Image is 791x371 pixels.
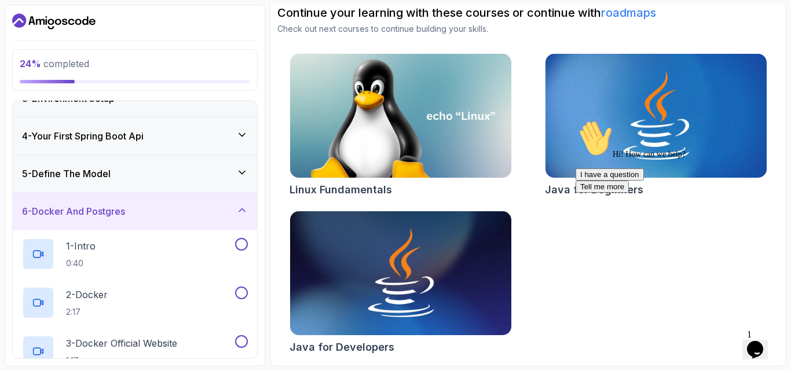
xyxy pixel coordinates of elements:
[22,167,111,181] h3: 5 - Define The Model
[742,325,779,359] iframe: chat widget
[5,5,213,78] div: 👋Hi! How can we help?I have a questionTell me more
[22,286,248,319] button: 2-Docker2:17
[20,58,89,69] span: completed
[66,288,108,302] p: 2 - Docker
[66,355,177,366] p: 1:17
[12,12,96,31] a: Dashboard
[290,182,392,198] h2: Linux Fundamentals
[66,306,108,318] p: 2:17
[290,211,511,335] img: Java for Developers card
[13,193,257,230] button: 6-Docker And Postgres
[22,204,125,218] h3: 6 - Docker And Postgres
[66,336,177,350] p: 3 - Docker Official Website
[545,54,767,178] img: Java for Beginners card
[545,182,643,198] h2: Java for Beginners
[277,5,779,21] h2: Continue your learning with these courses or continue with
[277,23,779,35] p: Check out next courses to continue building your skills.
[290,53,512,198] a: Linux Fundamentals cardLinux Fundamentals
[66,239,96,253] p: 1 - Intro
[290,54,511,178] img: Linux Fundamentals card
[5,35,115,43] span: Hi! How can we help?
[13,117,257,155] button: 4-Your First Spring Boot Api
[5,5,42,42] img: :wave:
[5,53,73,65] button: I have a question
[290,339,394,355] h2: Java for Developers
[13,155,257,192] button: 5-Define The Model
[20,58,41,69] span: 24 %
[66,258,96,269] p: 0:40
[22,238,248,270] button: 1-Intro0:40
[290,211,512,355] a: Java for Developers cardJava for Developers
[545,53,767,198] a: Java for Beginners cardJava for Beginners
[5,65,58,78] button: Tell me more
[601,6,656,20] a: roadmaps
[22,335,248,368] button: 3-Docker Official Website1:17
[571,115,779,319] iframe: chat widget
[22,129,144,143] h3: 4 - Your First Spring Boot Api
